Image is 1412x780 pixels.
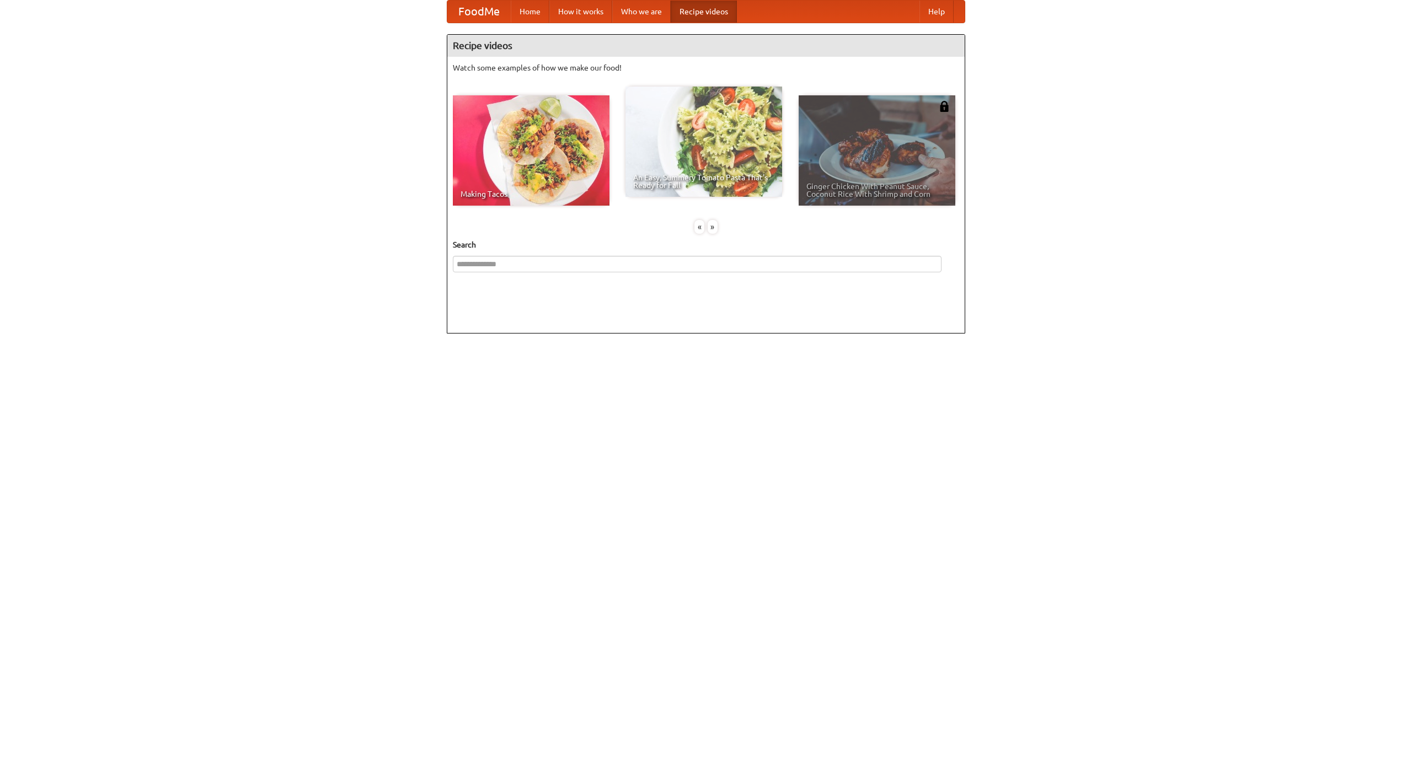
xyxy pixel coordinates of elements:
a: Help [919,1,954,23]
a: How it works [549,1,612,23]
a: FoodMe [447,1,511,23]
span: An Easy, Summery Tomato Pasta That's Ready for Fall [633,174,774,189]
a: Recipe videos [671,1,737,23]
h5: Search [453,239,959,250]
a: Who we are [612,1,671,23]
div: » [708,220,718,234]
a: Making Tacos [453,95,609,206]
a: Home [511,1,549,23]
p: Watch some examples of how we make our food! [453,62,959,73]
img: 483408.png [939,101,950,112]
h4: Recipe videos [447,35,965,57]
span: Making Tacos [461,190,602,198]
a: An Easy, Summery Tomato Pasta That's Ready for Fall [625,87,782,197]
div: « [694,220,704,234]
